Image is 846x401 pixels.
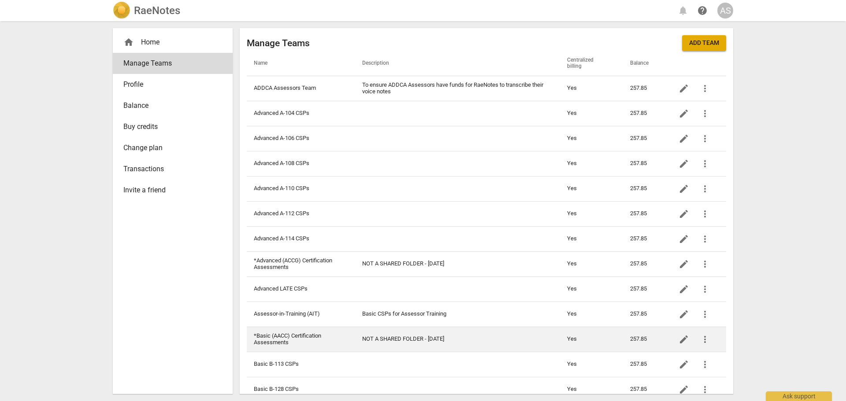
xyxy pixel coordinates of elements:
[679,184,689,194] span: edit
[560,76,623,101] td: Yes
[560,251,623,276] td: Yes
[247,126,355,151] td: Advanced A-106 CSPs
[700,133,710,144] span: more_vert
[700,184,710,194] span: more_vert
[254,60,278,67] span: Name
[700,108,710,119] span: more_vert
[623,302,666,327] td: 257.85
[700,209,710,219] span: more_vert
[700,384,710,395] span: more_vert
[355,327,560,352] td: NOT A SHARED FOLDER - [DATE]
[717,3,733,18] button: AS
[113,116,233,137] a: Buy credits
[679,309,689,320] span: edit
[560,126,623,151] td: Yes
[247,201,355,226] td: Advanced A-112 CSPs
[623,327,666,352] td: 257.85
[123,164,215,174] span: Transactions
[123,121,215,132] span: Buy credits
[679,359,689,370] span: edit
[247,176,355,201] td: Advanced A-110 CSPs
[679,284,689,294] span: edit
[623,151,666,176] td: 257.85
[679,83,689,94] span: edit
[247,302,355,327] td: Assessor-in-Training (AIT)
[623,251,666,276] td: 257.85
[623,201,666,226] td: 257.85
[567,57,616,70] span: Centralized billing
[123,143,215,153] span: Change plan
[560,352,623,377] td: Yes
[679,209,689,219] span: edit
[355,251,560,276] td: NOT A SHARED FOLDER - [DATE]
[623,126,666,151] td: 257.85
[134,4,180,17] h2: RaeNotes
[113,95,233,116] a: Balance
[623,101,666,126] td: 257.85
[113,180,233,201] a: Invite a friend
[113,137,233,158] a: Change plan
[123,100,215,111] span: Balance
[123,58,215,69] span: Manage Teams
[700,284,710,294] span: more_vert
[623,226,666,251] td: 257.85
[679,234,689,244] span: edit
[355,76,560,101] td: To ensure ADDCA Assessors have funds for RaeNotes to transcribe their voice notes
[123,37,134,48] span: home
[623,176,666,201] td: 257.85
[679,158,689,169] span: edit
[679,259,689,269] span: edit
[623,352,666,377] td: 257.85
[623,76,666,101] td: 257.85
[560,201,623,226] td: Yes
[700,309,710,320] span: more_vert
[247,101,355,126] td: Advanced A-104 CSPs
[682,35,726,51] button: Add team
[694,3,710,18] a: Help
[113,2,130,19] img: Logo
[623,276,666,302] td: 257.85
[362,60,400,67] span: Description
[113,158,233,180] a: Transactions
[700,359,710,370] span: more_vert
[247,327,355,352] td: *Basic (AACC) Certification Assessments
[113,2,180,19] a: LogoRaeNotes
[247,38,310,49] h2: Manage Teams
[766,391,832,401] div: Ask support
[697,5,708,16] span: help
[560,302,623,327] td: Yes
[700,158,710,169] span: more_vert
[560,276,623,302] td: Yes
[355,302,560,327] td: Basic CSPs for Assessor Training
[247,352,355,377] td: Basic B-113 CSPs
[113,32,233,53] div: Home
[247,276,355,302] td: Advanced LATE CSPs
[560,101,623,126] td: Yes
[123,185,215,195] span: Invite a friend
[689,39,719,48] span: Add team
[560,151,623,176] td: Yes
[679,384,689,395] span: edit
[247,76,355,101] td: ADDCA Assessors Team
[700,83,710,94] span: more_vert
[113,74,233,95] a: Profile
[113,53,233,74] a: Manage Teams
[560,327,623,352] td: Yes
[560,226,623,251] td: Yes
[679,133,689,144] span: edit
[560,176,623,201] td: Yes
[123,37,215,48] div: Home
[679,334,689,345] span: edit
[679,108,689,119] span: edit
[123,79,215,90] span: Profile
[700,334,710,345] span: more_vert
[247,226,355,251] td: Advanced A-114 CSPs
[247,151,355,176] td: Advanced A-108 CSPs
[630,60,659,67] span: Balance
[700,259,710,269] span: more_vert
[247,251,355,276] td: *Advanced (ACCG) Certification Assessments
[700,234,710,244] span: more_vert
